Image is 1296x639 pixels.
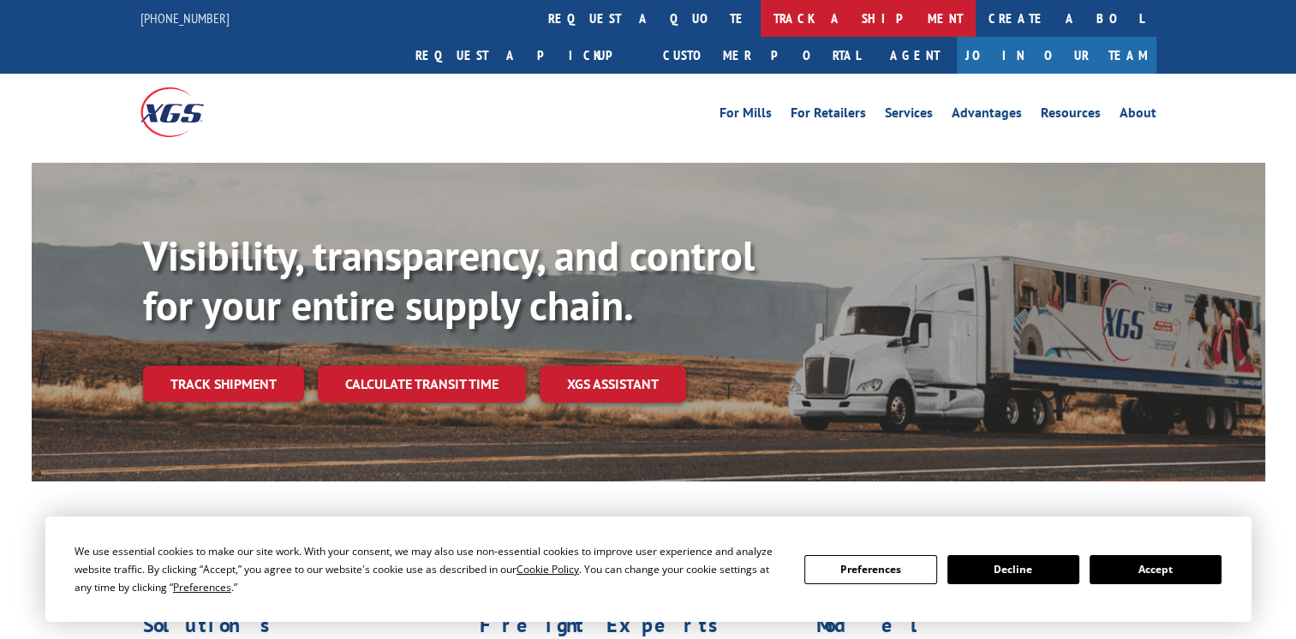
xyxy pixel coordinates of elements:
button: Accept [1090,555,1221,584]
div: Cookie Consent Prompt [45,517,1251,622]
a: Services [885,106,933,125]
a: For Mills [720,106,772,125]
a: Customer Portal [650,37,873,74]
a: About [1120,106,1156,125]
a: Join Our Team [957,37,1156,74]
a: Resources [1041,106,1101,125]
button: Preferences [804,555,936,584]
a: [PHONE_NUMBER] [140,9,230,27]
a: Agent [873,37,957,74]
a: Advantages [952,106,1022,125]
div: We use essential cookies to make our site work. With your consent, we may also use non-essential ... [75,542,784,596]
a: Calculate transit time [318,366,526,403]
a: For Retailers [791,106,866,125]
b: Visibility, transparency, and control for your entire supply chain. [143,229,755,331]
span: Preferences [173,580,231,594]
span: Cookie Policy [517,562,579,576]
a: Track shipment [143,366,304,402]
a: XGS ASSISTANT [540,366,686,403]
button: Decline [947,555,1079,584]
a: Request a pickup [403,37,650,74]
